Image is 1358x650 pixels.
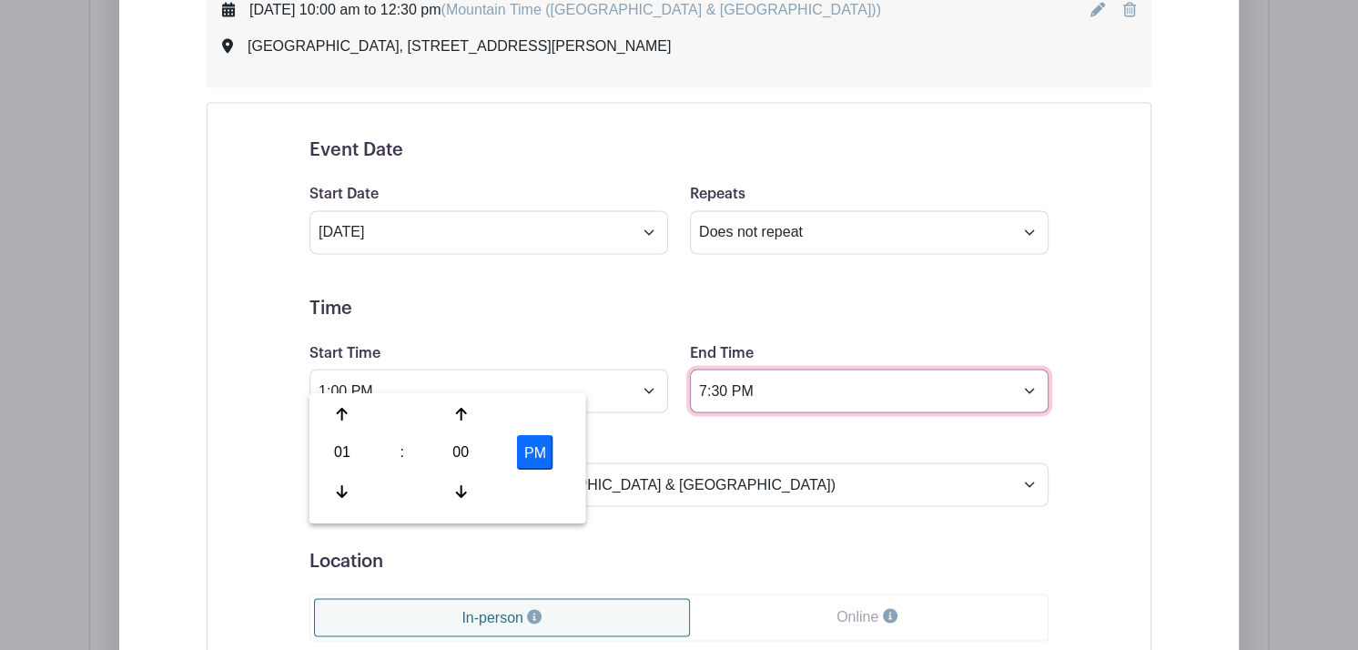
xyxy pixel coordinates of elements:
input: Select [309,210,668,254]
h5: Time [309,298,1049,320]
label: End Time [690,344,754,361]
div: Increment Hour [313,396,372,431]
label: Start Date [309,186,379,203]
div: Decrement Hour [313,473,372,508]
div: Increment Minute [431,396,491,431]
h5: Location [309,550,1049,572]
div: [GEOGRAPHIC_DATA], [STREET_ADDRESS][PERSON_NAME] [248,36,671,57]
a: In-person [314,598,690,636]
div: : [378,435,426,470]
input: Select [690,369,1049,412]
input: Select [309,369,668,412]
label: Start Time [309,344,380,361]
a: Online [690,598,1044,635]
span: (Mountain Time ([GEOGRAPHIC_DATA] & [GEOGRAPHIC_DATA])) [441,2,880,17]
div: Decrement Minute [431,473,491,508]
button: PM [517,435,553,470]
h5: Event Date [309,139,1049,161]
div: Pick Minute [431,435,491,470]
label: Repeats [690,186,745,203]
div: Pick Hour [313,435,372,470]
